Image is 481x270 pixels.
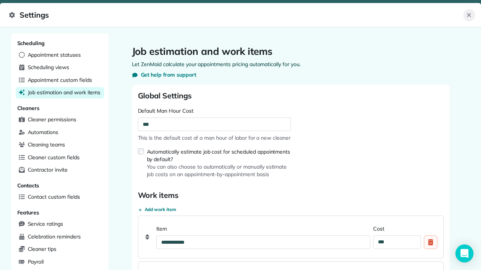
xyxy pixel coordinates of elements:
span: Scheduling [17,40,45,47]
a: Cleaner permissions [16,114,104,125]
div: ItemCostDelete custom field [138,216,444,258]
label: Cost [373,225,420,232]
a: Service ratings [16,219,104,230]
span: Celebration reminders [28,233,81,240]
label: Default Man Hour Cost [138,107,291,115]
span: Settings [9,9,463,21]
span: Contacts [17,182,39,189]
h2: Work items [138,190,444,201]
a: Scheduling views [16,62,104,73]
a: Contractor invite [16,164,104,176]
a: Celebration reminders [16,231,104,243]
p: Let ZenMaid calculate your appointments pricing automatically for you. [132,60,450,68]
span: Add work item [145,207,177,213]
span: You can also choose to automatically or manually estimate job costs on an appointment-by-appointm... [147,163,291,178]
button: Close [463,9,475,21]
span: Contractor invite [28,166,68,173]
span: Cleaning teams [28,141,65,148]
span: Appointment custom fields [28,76,92,84]
div: Delete custom field [424,235,437,249]
a: Contact custom fields [16,192,104,203]
button: Add work item [138,207,177,213]
a: Cleaner tips [16,244,104,255]
h1: Job estimation and work items [132,45,450,57]
a: Job estimation and work items [16,87,104,98]
h2: Global Settings [138,91,291,101]
a: Appointment custom fields [16,75,104,86]
a: Automations [16,127,104,138]
a: Cleaning teams [16,139,104,151]
span: Get help from support [141,71,196,78]
label: Item [156,225,371,232]
label: Automatically estimate job cost for scheduled appointments by default? [147,148,291,163]
span: Automations [28,128,59,136]
a: Cleaner custom fields [16,152,104,163]
a: Appointment statuses [16,50,104,61]
span: Contact custom fields [28,193,80,201]
a: Payroll [16,256,104,268]
span: Cleaners [17,105,40,112]
span: Payroll [28,258,44,265]
span: Cleaner permissions [28,116,76,123]
span: Scheduling views [28,63,69,71]
span: Cleaner custom fields [28,154,80,161]
span: Service ratings [28,220,63,228]
div: Open Intercom Messenger [455,244,473,262]
span: Appointment statuses [28,51,81,59]
span: Features [17,209,39,216]
span: Job estimation and work items [28,89,101,96]
span: This is the default cost of a man hour of labor for a new cleaner [138,134,291,142]
button: Get help from support [132,71,196,78]
span: Cleaner tips [28,245,57,253]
